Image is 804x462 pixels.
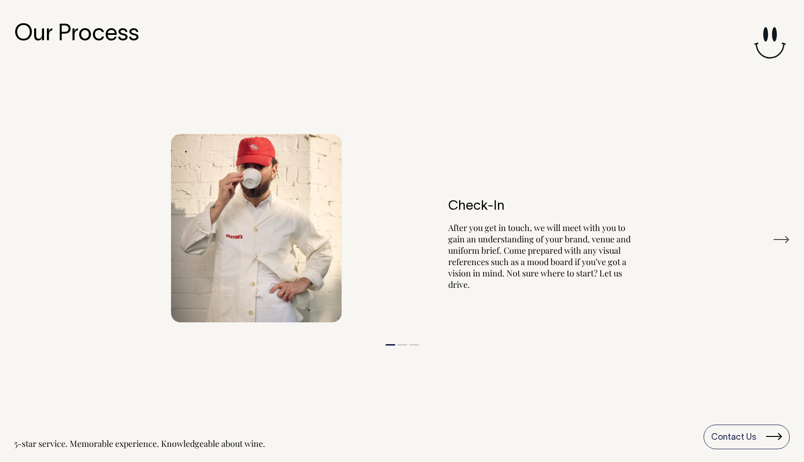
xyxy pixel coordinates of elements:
[409,344,419,346] button: 3 of 3
[704,425,790,449] a: Contact Us
[386,344,395,346] button: 1 of 3
[397,344,407,346] button: 2 of 3
[448,199,633,214] h6: Check-In
[14,22,790,47] h3: Our Process
[171,134,342,322] img: Process
[773,232,790,247] button: Next
[14,438,265,449] div: 5-star service. Memorable experience. Knowledgeable about wine.
[448,222,633,290] p: After you get in touch, we will meet with you to gain an understanding of your brand, venue and u...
